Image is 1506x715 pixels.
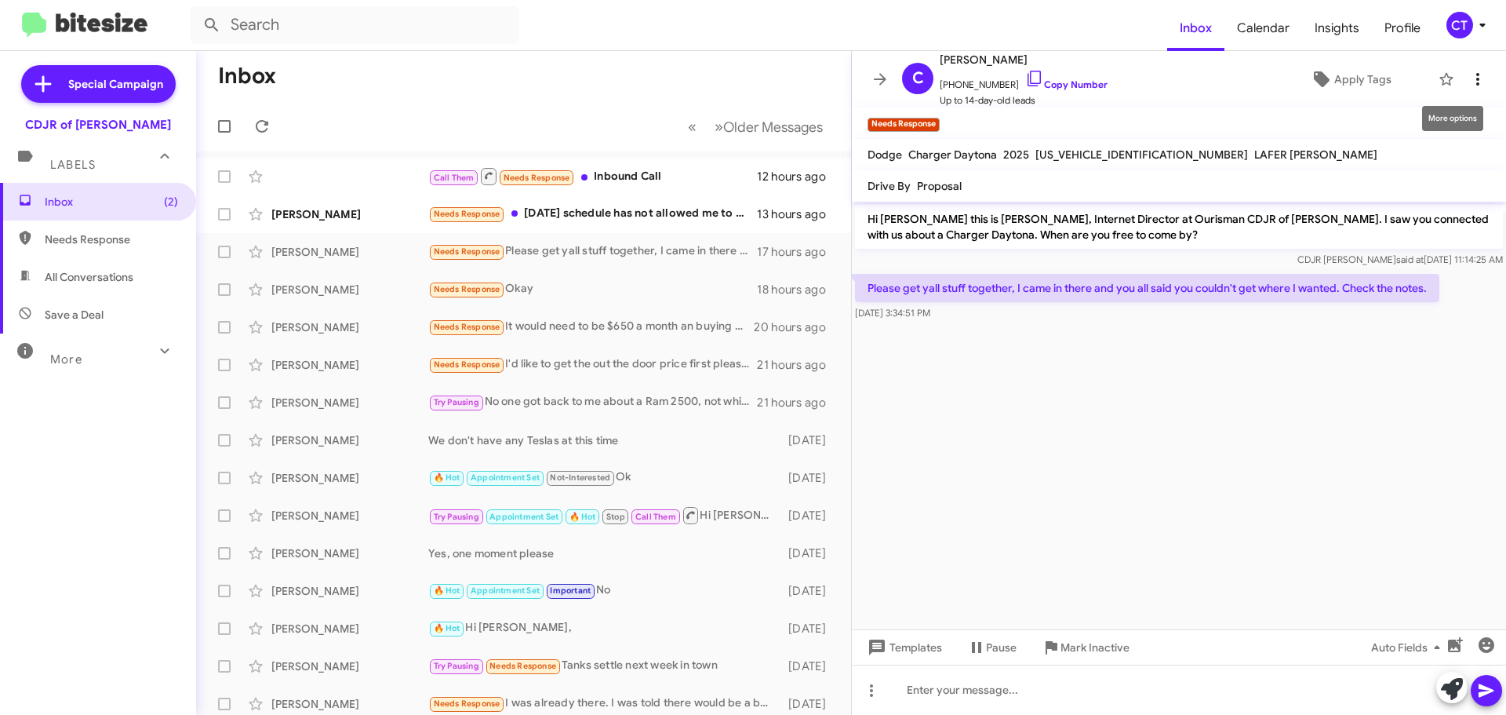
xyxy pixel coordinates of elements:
[1372,5,1433,51] a: Profile
[868,148,902,162] span: Dodge
[428,280,757,298] div: Okay
[868,118,940,132] small: Needs Response
[21,65,176,103] a: Special Campaign
[434,623,460,633] span: 🔥 Hot
[1433,12,1489,38] button: CT
[428,695,780,713] div: I was already there. I was told there would be a better price offered on the lightning. It is not...
[434,585,460,596] span: 🔥 Hot
[271,658,428,674] div: [PERSON_NAME]
[434,173,475,183] span: Call Them
[1003,148,1029,162] span: 2025
[550,472,610,483] span: Not-Interested
[678,111,706,143] button: Previous
[434,472,460,483] span: 🔥 Hot
[45,232,178,247] span: Needs Response
[434,512,479,522] span: Try Pausing
[754,319,838,335] div: 20 hours ago
[428,393,757,411] div: No one got back to me about a Ram 2500, not white, with BLIS, and towing package.
[271,432,428,448] div: [PERSON_NAME]
[434,322,500,332] span: Needs Response
[428,469,780,487] div: Ok
[45,269,133,285] span: All Conversations
[705,111,832,143] button: Next
[428,545,780,561] div: Yes, one moment please
[780,508,838,523] div: [DATE]
[757,244,838,260] div: 17 hours ago
[917,179,962,193] span: Proposal
[780,432,838,448] div: [DATE]
[1396,254,1424,265] span: said at
[1270,65,1431,93] button: Apply Tags
[434,209,500,219] span: Needs Response
[434,246,500,257] span: Needs Response
[218,64,276,89] h1: Inbox
[434,397,479,407] span: Try Pausing
[1035,148,1248,162] span: [US_VEHICLE_IDENTIFICATION_NUMBER]
[428,205,757,223] div: [DATE] schedule has not allowed me to visit [DATE]
[955,633,1029,662] button: Pause
[271,244,428,260] div: [PERSON_NAME]
[471,472,540,483] span: Appointment Set
[780,696,838,712] div: [DATE]
[489,661,556,671] span: Needs Response
[550,585,591,596] span: Important
[688,117,697,137] span: «
[271,206,428,222] div: [PERSON_NAME]
[1371,633,1446,662] span: Auto Fields
[271,357,428,373] div: [PERSON_NAME]
[428,166,757,186] div: Inbound Call
[1334,65,1391,93] span: Apply Tags
[868,179,911,193] span: Drive By
[635,512,676,522] span: Call Them
[271,545,428,561] div: [PERSON_NAME]
[428,318,754,336] div: It would need to be $650 a month an buying out our lease of Mercedes glc 2021
[68,76,163,92] span: Special Campaign
[569,512,596,522] span: 🔥 Hot
[757,395,838,410] div: 21 hours ago
[504,173,570,183] span: Needs Response
[50,352,82,367] span: More
[855,274,1439,302] p: Please get yall stuff together, I came in there and you all said you couldn't get where I wanted....
[190,6,519,44] input: Search
[164,194,178,210] span: (2)
[780,583,838,599] div: [DATE]
[1422,106,1483,131] div: More options
[780,470,838,486] div: [DATE]
[428,243,757,261] div: Please get yall stuff together, I came in there and you all said you couldn't get where I wanted....
[855,307,930,319] span: [DATE] 3:34:51 PM
[757,206,838,222] div: 13 hours ago
[1446,12,1473,38] div: CT
[940,50,1108,69] span: [PERSON_NAME]
[715,117,723,137] span: »
[780,658,838,674] div: [DATE]
[912,66,924,91] span: C
[428,619,780,637] div: Hi [PERSON_NAME],
[50,158,96,172] span: Labels
[434,661,479,671] span: Try Pausing
[428,356,757,374] div: I'd like to get the out the door price first please! Assuming no finance, no trade in and no down...
[428,657,780,675] div: Tanks settle next week in town
[434,359,500,370] span: Needs Response
[1224,5,1302,51] a: Calendar
[780,621,838,637] div: [DATE]
[271,621,428,637] div: [PERSON_NAME]
[1060,633,1129,662] span: Mark Inactive
[428,432,780,448] div: We don't have any Teslas at this time
[428,505,780,525] div: Hi [PERSON_NAME], Are you able to make it in [DATE]?
[780,545,838,561] div: [DATE]
[757,357,838,373] div: 21 hours ago
[45,194,178,210] span: Inbox
[271,319,428,335] div: [PERSON_NAME]
[757,282,838,297] div: 18 hours ago
[271,470,428,486] div: [PERSON_NAME]
[864,633,942,662] span: Templates
[757,169,838,184] div: 12 hours ago
[606,512,625,522] span: Stop
[1297,254,1503,265] span: CDJR [PERSON_NAME] [DATE] 11:14:25 AM
[986,633,1017,662] span: Pause
[271,696,428,712] div: [PERSON_NAME]
[1359,633,1459,662] button: Auto Fields
[940,93,1108,108] span: Up to 14-day-old leads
